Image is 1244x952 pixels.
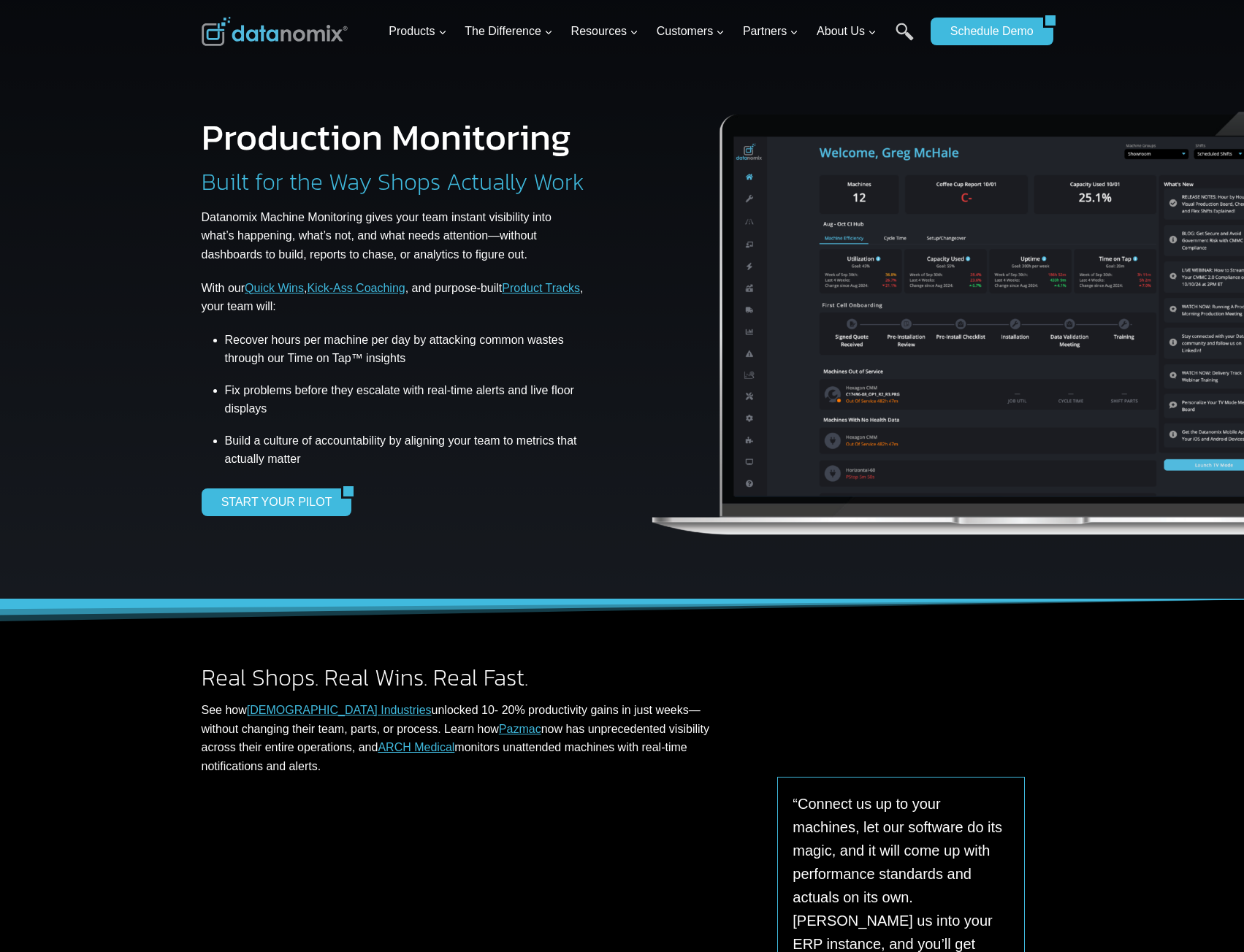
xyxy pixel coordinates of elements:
p: Datanomix Machine Monitoring gives your team instant visibility into what’s happening, what’s not... [202,208,587,264]
span: The Difference [465,22,553,41]
h1: Production Monitoring [202,119,571,156]
span: Products [389,22,446,41]
img: Datanomix [202,17,348,46]
a: Product Tracks [502,282,580,294]
li: Recover hours per machine per day by attacking common wastes through our Time on Tap™ insights [225,331,587,373]
a: Pazmac [499,723,541,735]
a: Schedule Demo [931,18,1043,45]
p: With our , , and purpose-built , your team will: [202,279,587,316]
nav: Primary Navigation [383,8,923,55]
h2: Real Shops. Real Wins. Real Fast. [202,666,737,689]
span: Partners [743,22,798,41]
a: Kick-Ass Coaching [307,282,405,294]
li: Build a culture of accountability by aligning your team to metrics that actually matter [225,426,587,474]
span: Resources [571,22,638,41]
li: Fix problems before they escalate with real-time alerts and live floor displays [225,373,587,426]
a: Quick Wins [245,282,304,294]
span: About Us [817,22,877,41]
a: START YOUR PILOT [202,488,342,516]
a: ARCH Medical [378,741,454,753]
a: Search [896,23,914,55]
a: [DEMOGRAPHIC_DATA] Industries [247,704,432,716]
p: See how unlocked 10- 20% productivity gains in just weeks—without changing their team, parts, or ... [202,701,737,775]
span: Customers [657,22,725,41]
h2: Built for the Way Shops Actually Work [202,170,584,193]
